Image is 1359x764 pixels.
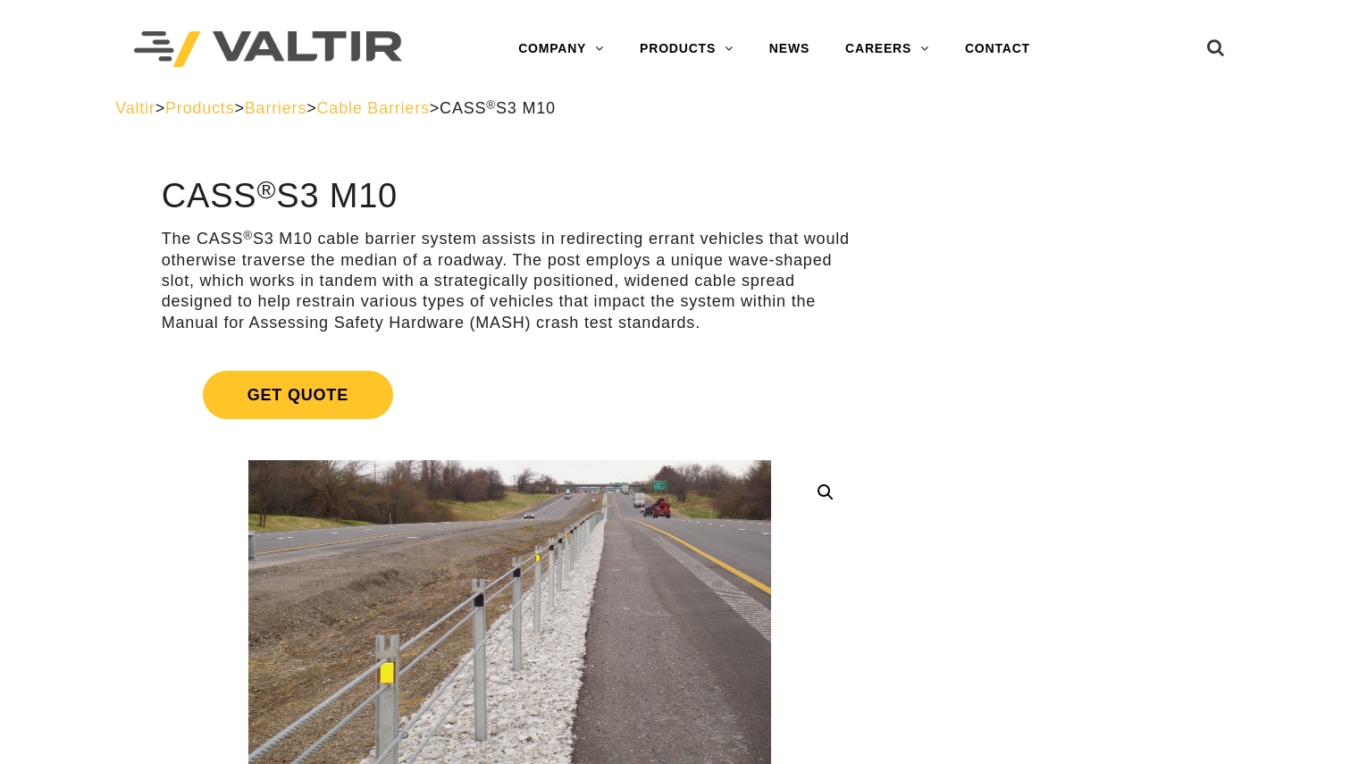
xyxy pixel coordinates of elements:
sup: ® [243,229,253,242]
span: CASS S3 M10 [440,99,556,117]
div: > > > > [115,98,1244,119]
img: Valtir [134,31,402,68]
p: The CASS S3 M10 cable barrier system assists in redirecting errant vehicles that would otherwise ... [162,229,858,333]
span: Get Quote [203,371,393,419]
a: CONTACT [947,31,1048,67]
a: CAREERS [827,31,947,67]
a: Get Quote [162,349,858,441]
a: NEWS [751,31,827,67]
h1: CASS S3 M10 [162,178,858,215]
sup: ® [486,98,496,112]
a: COMPANY [500,31,622,67]
sup: ® [256,175,276,204]
a: Barriers [245,99,306,117]
a: Valtir [115,99,155,117]
a: Products [165,99,234,117]
a: PRODUCTS [622,31,751,67]
a: Cable Barriers [317,99,430,117]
